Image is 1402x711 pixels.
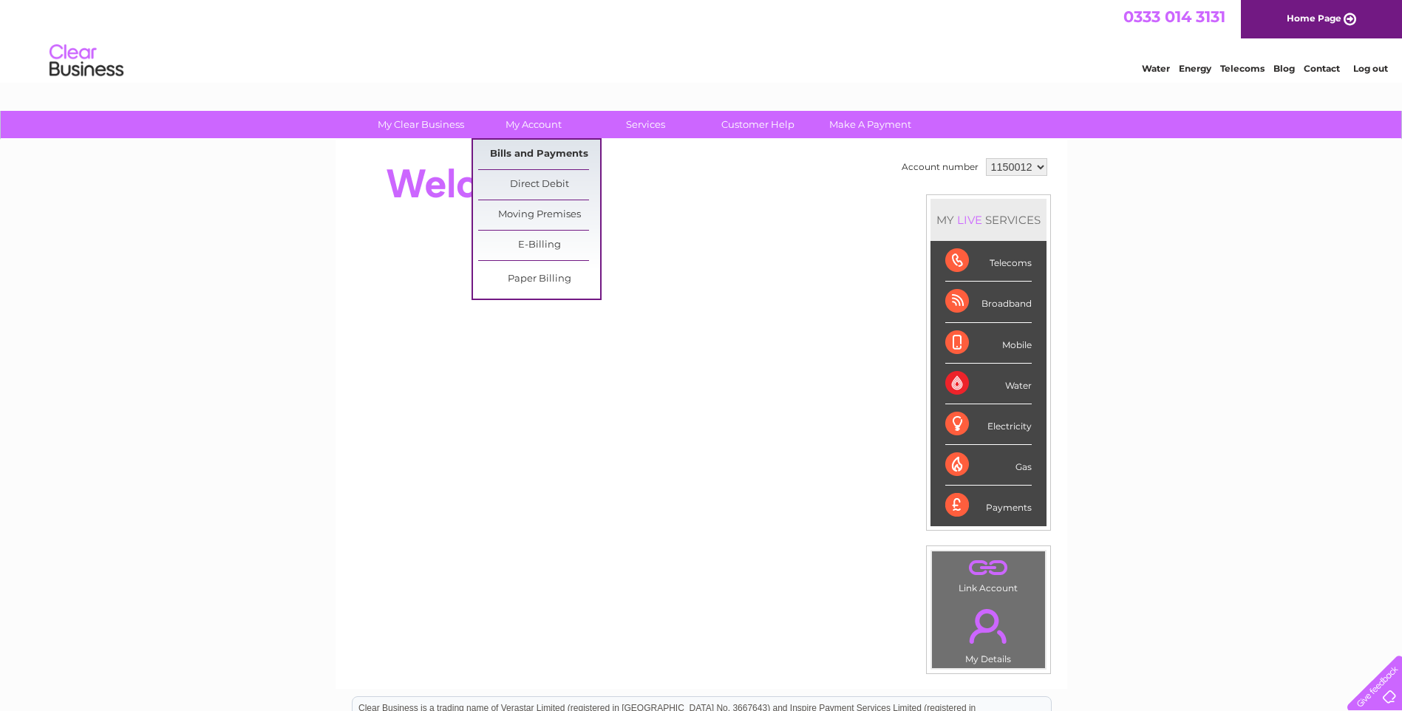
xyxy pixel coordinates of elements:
[930,199,1047,241] div: MY SERVICES
[954,213,985,227] div: LIVE
[697,111,819,138] a: Customer Help
[353,8,1051,72] div: Clear Business is a trading name of Verastar Limited (registered in [GEOGRAPHIC_DATA] No. 3667643...
[1123,7,1225,26] a: 0333 014 3131
[478,140,600,169] a: Bills and Payments
[945,241,1032,282] div: Telecoms
[1142,63,1170,74] a: Water
[945,486,1032,525] div: Payments
[1220,63,1265,74] a: Telecoms
[936,555,1041,581] a: .
[945,282,1032,322] div: Broadband
[360,111,482,138] a: My Clear Business
[945,404,1032,445] div: Electricity
[478,200,600,230] a: Moving Premises
[945,323,1032,364] div: Mobile
[931,551,1046,597] td: Link Account
[1353,63,1388,74] a: Log out
[931,596,1046,669] td: My Details
[945,445,1032,486] div: Gas
[945,364,1032,404] div: Water
[49,38,124,84] img: logo.png
[936,600,1041,652] a: .
[1304,63,1340,74] a: Contact
[585,111,707,138] a: Services
[478,265,600,294] a: Paper Billing
[472,111,594,138] a: My Account
[898,154,982,180] td: Account number
[1273,63,1295,74] a: Blog
[1179,63,1211,74] a: Energy
[478,231,600,260] a: E-Billing
[478,170,600,200] a: Direct Debit
[809,111,931,138] a: Make A Payment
